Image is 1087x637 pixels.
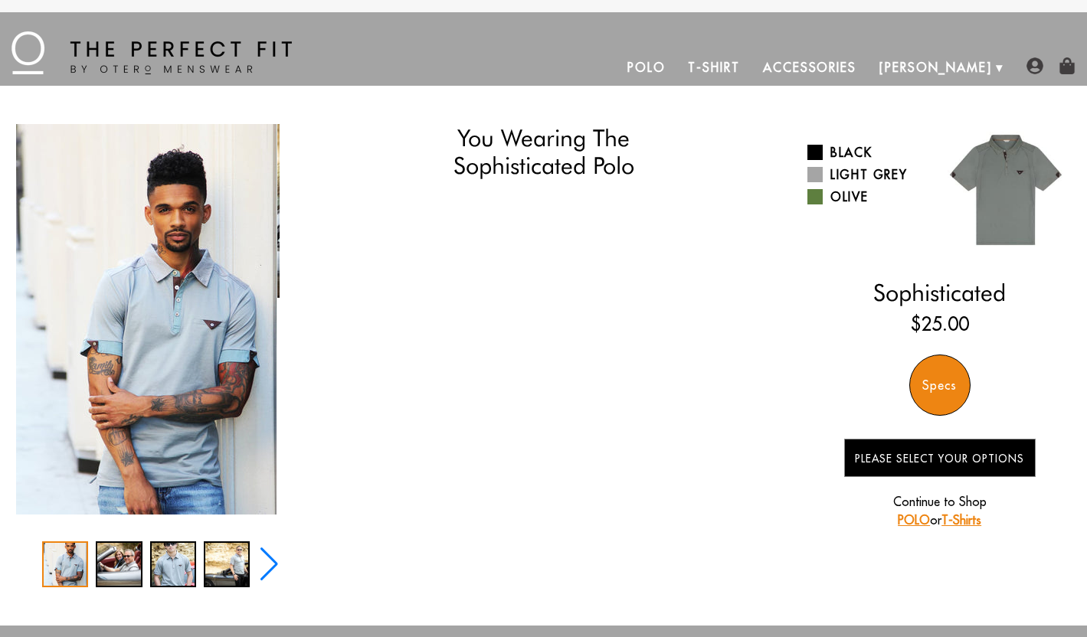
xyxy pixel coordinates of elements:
div: 3 / 5 [150,541,196,587]
a: [PERSON_NAME] [868,49,1004,86]
div: 2 / 5 [96,541,142,587]
img: user-account-icon.png [1026,57,1043,74]
h2: Sophisticated [807,279,1072,306]
a: T-Shirt [676,49,751,86]
div: 2 / 5 [277,124,538,298]
img: The Perfect Fit - by Otero Menswear - Logo [11,31,292,74]
a: Light Grey [807,165,928,184]
div: 1 / 5 [42,541,88,587]
span: Please Select Your Options [855,452,1024,465]
img: IMG_2199_copy_1024x1024_2x_34cf31a3-1c15-4c6a-b1e7-ad3436316d68_340x.jpg [16,124,277,514]
img: 018.jpg [940,124,1072,256]
a: Polo [616,49,677,86]
img: shopping-bag-icon.png [1059,57,1076,74]
img: 10004-04_Lifestyle_3_1024x1024_2x_7c8901cb-d3a6-4e7d-adfc-d03005a77f06_340x.jpg [277,124,538,298]
a: T-Shirts [941,512,981,528]
a: Accessories [751,49,868,86]
button: Please Select Your Options [844,439,1036,477]
a: Olive [807,188,928,206]
h1: You Wearing The Sophisticated Polo [369,124,718,180]
a: Black [807,143,928,162]
div: Next slide [259,547,280,581]
p: Continue to Shop or [844,492,1036,529]
div: 1 / 5 [15,124,277,514]
div: 4 / 5 [204,541,250,587]
ins: $25.00 [911,310,969,338]
div: Specs [909,354,971,416]
a: POLO [898,512,930,528]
